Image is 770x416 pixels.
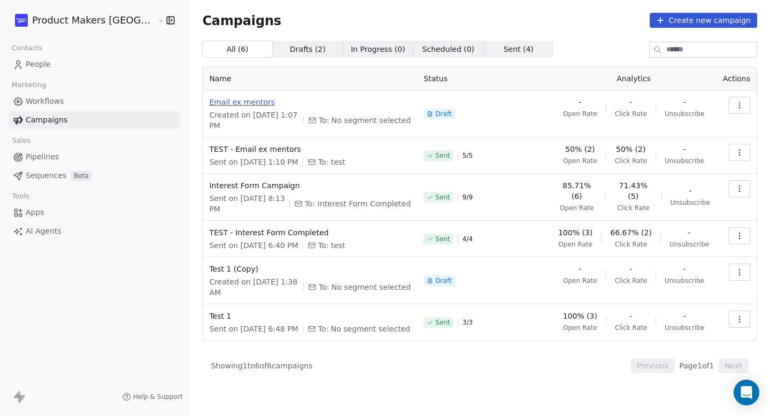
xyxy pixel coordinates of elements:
[318,240,345,251] span: To: test
[9,111,180,129] a: Campaigns
[13,11,150,29] button: Product Makers [GEOGRAPHIC_DATA]
[26,59,51,70] span: People
[133,392,182,401] span: Help & Support
[26,96,64,107] span: Workflows
[26,207,44,218] span: Apps
[565,144,595,155] span: 50% (2)
[683,97,686,107] span: -
[32,13,155,27] span: Product Makers [GEOGRAPHIC_DATA]
[463,193,473,202] span: 9 / 9
[290,44,326,55] span: Drafts ( 2 )
[209,97,411,107] span: Email ex mentors
[202,13,281,28] span: Campaigns
[9,167,180,184] a: SequencesBeta
[563,276,597,285] span: Open Rate
[579,97,581,107] span: -
[351,44,405,55] span: In Progress ( 0 )
[435,193,450,202] span: Sent
[558,240,592,249] span: Open Rate
[209,323,298,334] span: Sent on [DATE] 6:48 PM
[683,264,686,274] span: -
[209,311,411,321] span: Test 1
[319,282,411,292] span: To: No segment selected
[7,188,34,204] span: Tools
[209,180,411,191] span: Interest Form Campaign
[679,360,714,371] span: Page 1 of 1
[734,380,759,405] div: Open Intercom Messenger
[209,240,298,251] span: Sent on [DATE] 6:40 PM
[629,264,632,274] span: -
[209,110,299,131] span: Created on [DATE] 1:07 PM
[319,115,411,126] span: To: No segment selected
[615,110,647,118] span: Click Rate
[7,40,47,56] span: Contacts
[463,151,473,160] span: 5 / 5
[614,180,653,202] span: 71.43% (5)
[669,240,709,249] span: Unsubscribe
[463,235,473,243] span: 4 / 4
[71,171,92,181] span: Beta
[665,323,704,332] span: Unsubscribe
[435,276,451,285] span: Draft
[665,276,704,285] span: Unsubscribe
[665,157,704,165] span: Unsubscribe
[417,67,551,90] th: Status
[671,198,710,207] span: Unsubscribe
[718,358,749,373] button: Next
[26,151,59,163] span: Pipelines
[435,235,450,243] span: Sent
[579,264,581,274] span: -
[688,227,691,238] span: -
[560,204,594,212] span: Open Rate
[683,144,686,155] span: -
[203,67,417,90] th: Name
[209,264,411,274] span: Test 1 (Copy)
[209,227,411,238] span: TEST - Interest Form Completed
[305,198,411,209] span: To: Interest Form Completed
[558,227,592,238] span: 100% (3)
[211,360,312,371] span: Showing 1 to 6 of 6 campaigns
[563,311,597,321] span: 100% (3)
[9,222,180,240] a: AI Agents
[9,56,180,73] a: People
[26,114,67,126] span: Campaigns
[563,157,597,165] span: Open Rate
[435,318,450,327] span: Sent
[209,193,285,214] span: Sent on [DATE] 8:13 PM
[616,144,645,155] span: 50% (2)
[463,318,473,327] span: 3 / 3
[9,93,180,110] a: Workflows
[615,157,647,165] span: Click Rate
[209,276,299,298] span: Created on [DATE] 1:38 AM
[615,240,647,249] span: Click Rate
[15,14,28,27] img: logo-pm-flat-whiteonblue@2x.png
[209,144,411,155] span: TEST - Email ex mentors
[26,170,66,181] span: Sequences
[665,110,704,118] span: Unsubscribe
[617,204,649,212] span: Click Rate
[9,204,180,221] a: Apps
[551,67,717,90] th: Analytics
[422,44,475,55] span: Scheduled ( 0 )
[689,186,691,196] span: -
[717,67,757,90] th: Actions
[209,157,298,167] span: Sent on [DATE] 1:10 PM
[318,157,345,167] span: To: test
[122,392,182,401] a: Help & Support
[504,44,534,55] span: Sent ( 4 )
[557,180,596,202] span: 85.71% (6)
[435,110,451,118] span: Draft
[615,276,647,285] span: Click Rate
[318,323,410,334] span: To: No segment selected
[610,227,652,238] span: 66.67% (2)
[563,323,597,332] span: Open Rate
[563,110,597,118] span: Open Rate
[629,97,632,107] span: -
[630,358,675,373] button: Previous
[435,151,450,160] span: Sent
[7,133,35,149] span: Sales
[630,311,633,321] span: -
[26,226,61,237] span: AI Agents
[650,13,757,28] button: Create new campaign
[9,148,180,166] a: Pipelines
